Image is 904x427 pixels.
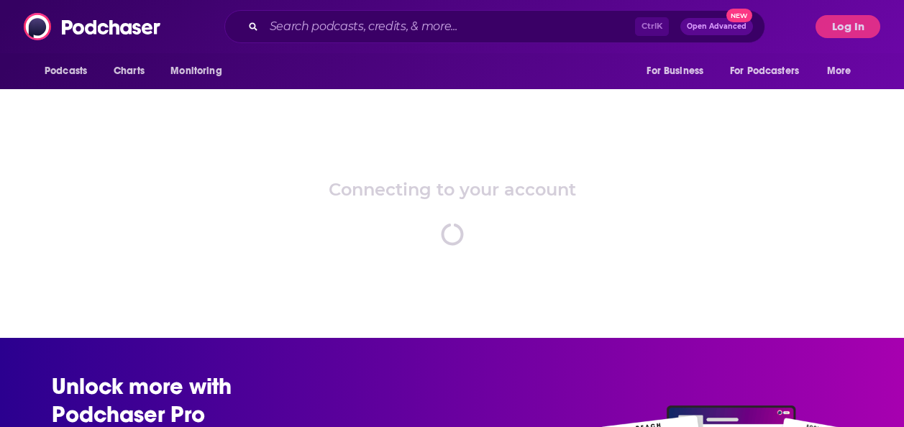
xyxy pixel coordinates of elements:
input: Search podcasts, credits, & more... [264,15,635,38]
span: Charts [114,61,145,81]
button: open menu [160,58,240,85]
span: Podcasts [45,61,87,81]
button: open menu [817,58,869,85]
button: open menu [721,58,820,85]
button: open menu [636,58,721,85]
span: For Business [647,61,703,81]
a: Charts [104,58,153,85]
span: For Podcasters [730,61,799,81]
span: More [827,61,852,81]
span: New [726,9,752,22]
span: Ctrl K [635,17,669,36]
button: open menu [35,58,106,85]
span: Monitoring [170,61,222,81]
button: Log In [816,15,880,38]
img: Podchaser - Follow, Share and Rate Podcasts [24,13,162,40]
span: Open Advanced [687,23,747,30]
div: Connecting to your account [329,179,576,200]
div: Search podcasts, credits, & more... [224,10,765,43]
button: Open AdvancedNew [680,18,753,35]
